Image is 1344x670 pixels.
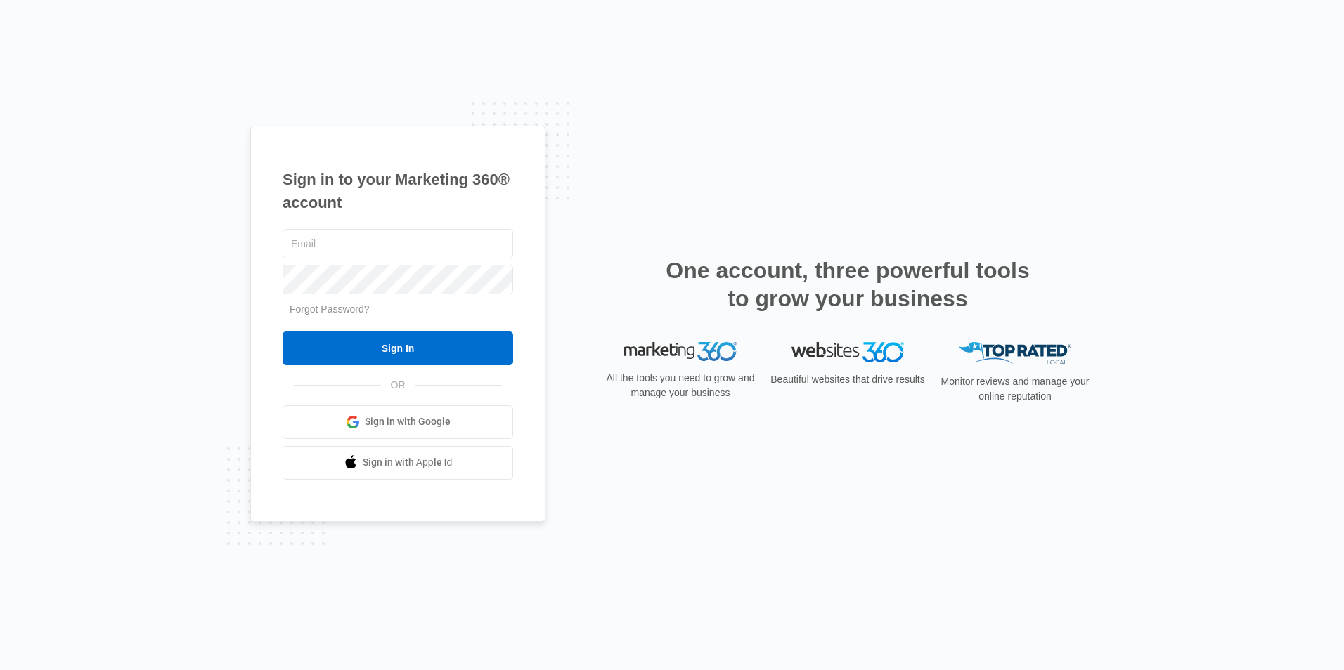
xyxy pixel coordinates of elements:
[365,414,451,429] span: Sign in with Google
[283,446,513,480] a: Sign in with Apple Id
[283,405,513,439] a: Sign in with Google
[624,342,737,362] img: Marketing 360
[283,168,513,214] h1: Sign in to your Marketing 360® account
[959,342,1071,365] img: Top Rated Local
[602,371,759,400] p: All the tools you need to grow and manage your business
[381,378,415,393] span: OR
[283,229,513,258] input: Email
[936,374,1094,404] p: Monitor reviews and manage your online reputation
[283,331,513,365] input: Sign In
[290,303,370,315] a: Forgot Password?
[661,256,1034,313] h2: One account, three powerful tools to grow your business
[769,372,926,387] p: Beautiful websites that drive results
[363,455,453,470] span: Sign in with Apple Id
[791,342,904,362] img: Websites 360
